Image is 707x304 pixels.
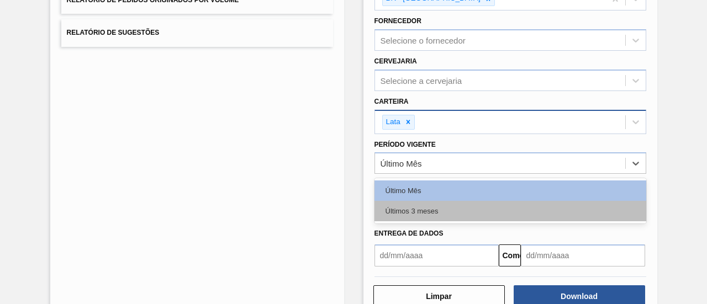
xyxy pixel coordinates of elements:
[561,292,598,301] font: Download
[386,118,400,126] font: Lata
[503,251,529,260] font: Comeu
[381,159,422,168] font: Último Mês
[499,244,521,266] button: Comeu
[374,57,417,65] font: Cervejaria
[61,19,333,46] button: Relatório de Sugestões
[386,186,421,195] font: Último Mês
[374,98,409,105] font: Carteira
[386,207,439,215] font: Últimos 3 meses
[67,29,160,37] font: Relatório de Sugestões
[374,141,436,148] font: Período Vigente
[426,292,452,301] font: Limpar
[381,76,462,85] font: Selecione a cervejaria
[374,17,421,25] font: Fornecedor
[374,244,499,266] input: dd/mm/aaaa
[374,230,444,237] font: Entrega de dados
[521,244,645,266] input: dd/mm/aaaa
[381,36,466,45] font: Selecione o fornecedor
